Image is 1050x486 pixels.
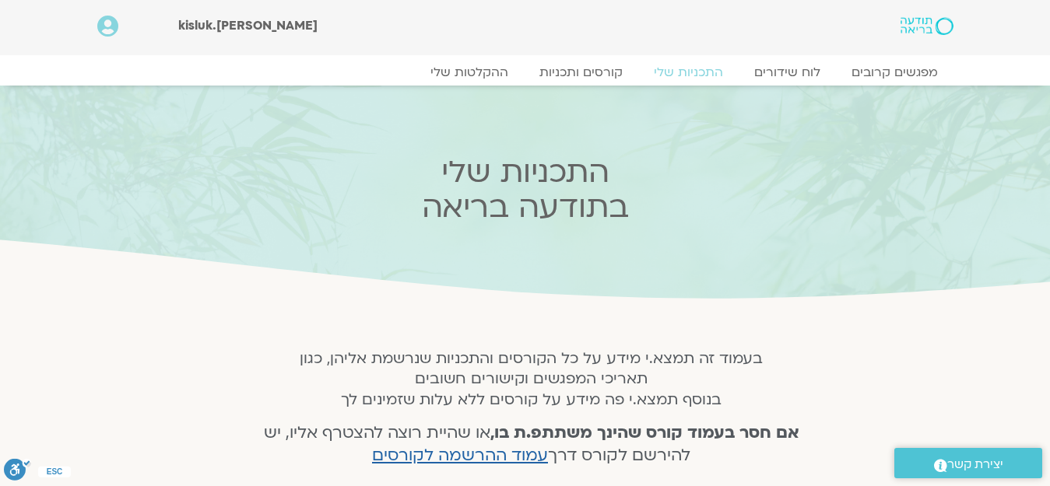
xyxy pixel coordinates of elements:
[947,454,1003,475] span: יצירת קשר
[739,65,836,80] a: לוח שידורים
[97,65,953,80] nav: Menu
[638,65,739,80] a: התכניות שלי
[894,448,1042,478] a: יצירת קשר
[524,65,638,80] a: קורסים ותכניות
[372,444,548,467] a: עמוד ההרשמה לקורסים
[415,65,524,80] a: ההקלטות שלי
[178,17,318,34] span: [PERSON_NAME].kisluk
[243,348,820,410] h5: בעמוד זה תמצא.י מידע על כל הקורסים והתכניות שנרשמת אליהן, כגון תאריכי המפגשים וקישורים חשובים בנו...
[220,155,831,225] h2: התכניות שלי בתודעה בריאה
[243,422,820,467] h4: או שהיית רוצה להצטרף אליו, יש להירשם לקורס דרך
[490,421,799,444] strong: אם חסר בעמוד קורס שהינך משתתפ.ת בו,
[836,65,953,80] a: מפגשים קרובים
